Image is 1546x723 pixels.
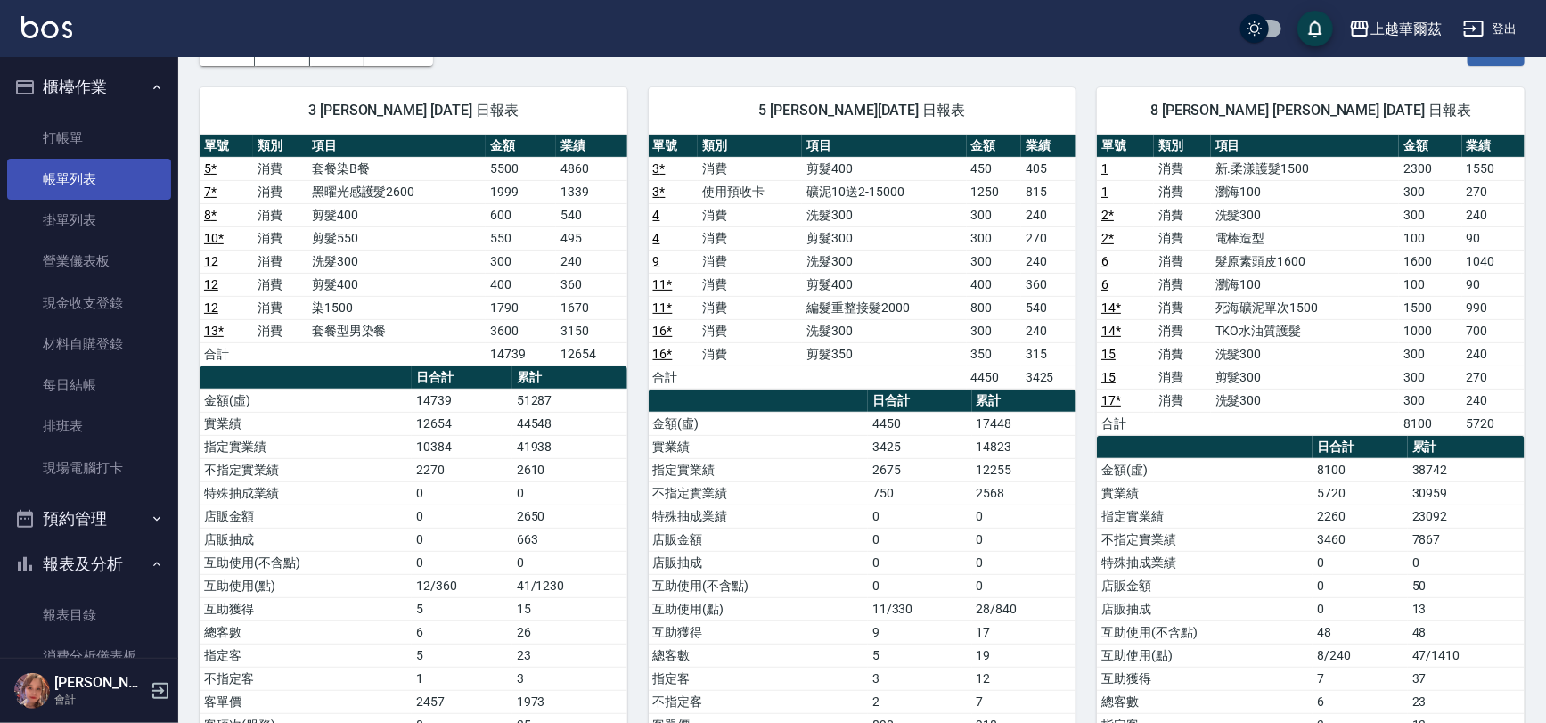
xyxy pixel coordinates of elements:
[868,435,972,458] td: 3425
[307,180,486,203] td: 黑曜光感護髮2600
[307,319,486,342] td: 套餐型男染餐
[868,690,972,713] td: 2
[253,180,307,203] td: 消費
[1399,412,1461,435] td: 8100
[486,180,556,203] td: 1999
[1097,551,1313,574] td: 特殊抽成業績
[412,481,512,505] td: 0
[200,389,412,412] td: 金額(虛)
[1399,273,1461,296] td: 100
[1408,667,1525,690] td: 37
[649,690,868,713] td: 不指定客
[1101,347,1116,361] a: 15
[972,551,1076,574] td: 0
[649,574,868,597] td: 互助使用(不含點)
[1097,135,1525,436] table: a dense table
[1097,597,1313,620] td: 店販抽成
[512,667,627,690] td: 3
[412,551,512,574] td: 0
[1154,226,1211,250] td: 消費
[486,203,556,226] td: 600
[1154,366,1211,389] td: 消費
[486,226,556,250] td: 550
[653,208,660,222] a: 4
[512,412,627,435] td: 44548
[1313,667,1408,690] td: 7
[1408,505,1525,528] td: 23092
[512,389,627,412] td: 51287
[1408,481,1525,505] td: 30959
[649,135,1076,390] table: a dense table
[967,180,1021,203] td: 1250
[1313,597,1408,620] td: 0
[1462,389,1525,412] td: 240
[967,226,1021,250] td: 300
[1462,180,1525,203] td: 270
[556,319,626,342] td: 3150
[7,241,171,282] a: 營業儀表板
[1097,690,1313,713] td: 總客數
[1211,203,1399,226] td: 洗髮300
[1462,296,1525,319] td: 990
[204,300,218,315] a: 12
[1408,620,1525,644] td: 48
[649,620,868,644] td: 互助獲得
[486,342,556,366] td: 14739
[486,319,556,342] td: 3600
[512,620,627,644] td: 26
[1313,458,1408,481] td: 8100
[967,296,1021,319] td: 800
[1408,574,1525,597] td: 50
[1408,597,1525,620] td: 13
[7,200,171,241] a: 掛單列表
[1154,389,1211,412] td: 消費
[54,674,145,692] h5: [PERSON_NAME]
[1462,226,1525,250] td: 90
[698,319,802,342] td: 消費
[412,644,512,667] td: 5
[512,574,627,597] td: 41/1230
[1399,296,1461,319] td: 1500
[972,505,1076,528] td: 0
[1154,273,1211,296] td: 消費
[54,692,145,708] p: 會計
[556,203,626,226] td: 540
[1313,574,1408,597] td: 0
[972,390,1076,413] th: 累計
[7,324,171,365] a: 材料自購登錄
[1101,161,1108,176] a: 1
[698,203,802,226] td: 消費
[1097,644,1313,667] td: 互助使用(點)
[868,667,972,690] td: 3
[512,458,627,481] td: 2610
[1118,102,1503,119] span: 8 [PERSON_NAME] [PERSON_NAME] [DATE] 日報表
[7,64,171,111] button: 櫃檯作業
[1211,250,1399,273] td: 髮原素頭皮1600
[307,203,486,226] td: 剪髮400
[512,644,627,667] td: 23
[1313,620,1408,644] td: 48
[7,283,171,324] a: 現金收支登錄
[200,644,412,667] td: 指定客
[512,481,627,505] td: 0
[1370,18,1442,40] div: 上越華爾茲
[412,435,512,458] td: 10384
[1313,436,1408,459] th: 日合計
[1097,135,1154,158] th: 單號
[649,597,868,620] td: 互助使用(點)
[200,667,412,690] td: 不指定客
[868,574,972,597] td: 0
[670,102,1055,119] span: 5 [PERSON_NAME][DATE] 日報表
[698,226,802,250] td: 消費
[556,135,626,158] th: 業績
[1408,690,1525,713] td: 23
[412,574,512,597] td: 12/360
[204,254,218,268] a: 12
[7,448,171,489] a: 現場電腦打卡
[412,528,512,551] td: 0
[802,296,966,319] td: 編髮重整接髮2000
[1462,319,1525,342] td: 700
[1399,203,1461,226] td: 300
[1399,342,1461,366] td: 300
[7,406,171,447] a: 排班表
